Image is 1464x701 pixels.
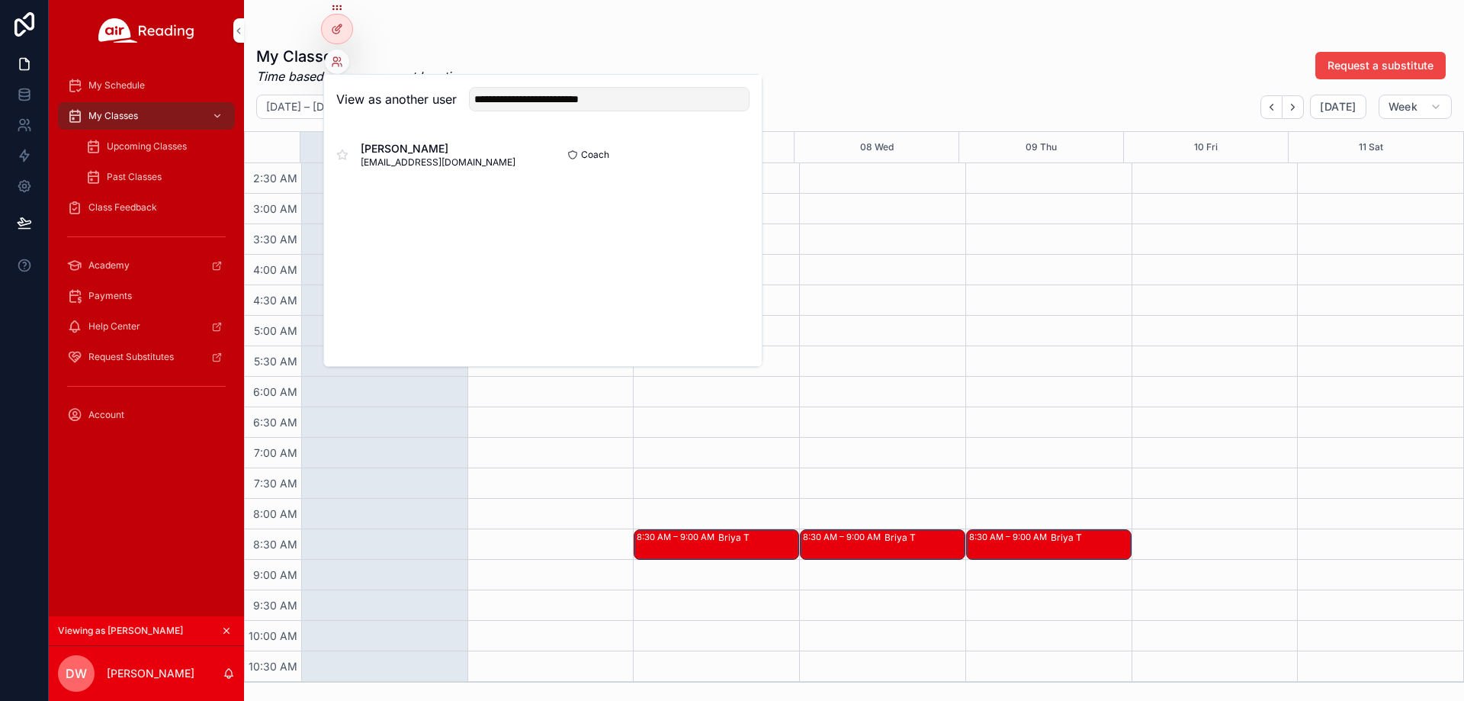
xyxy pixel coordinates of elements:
[1328,58,1433,73] span: Request a substitute
[249,294,301,307] span: 4:30 AM
[58,282,235,310] a: Payments
[718,532,798,544] div: Briya T
[249,538,301,551] span: 8:30 AM
[58,252,235,279] a: Academy
[860,132,894,162] button: 08 Wed
[581,149,609,161] span: Coach
[249,172,301,185] span: 2:30 AM
[58,72,235,99] a: My Schedule
[88,79,145,92] span: My Schedule
[250,355,301,368] span: 5:30 AM
[88,409,124,421] span: Account
[637,531,718,543] div: 8:30 AM – 9:00 AM
[250,477,301,490] span: 7:30 AM
[250,324,301,337] span: 5:00 AM
[1379,95,1452,119] button: Week
[249,507,301,520] span: 8:00 AM
[1194,132,1218,162] button: 10 Fri
[76,163,235,191] a: Past Classes
[256,67,465,85] em: Time based on your current location
[58,194,235,221] a: Class Feedback
[58,102,235,130] a: My Classes
[967,530,1131,559] div: 8:30 AM – 9:00 AMBriya T
[250,446,301,459] span: 7:00 AM
[107,140,187,153] span: Upcoming Classes
[66,664,87,683] span: DW
[1310,95,1366,119] button: [DATE]
[1051,532,1130,544] div: Briya T
[245,629,301,642] span: 10:00 AM
[1260,95,1283,119] button: Back
[107,666,194,681] p: [PERSON_NAME]
[249,233,301,246] span: 3:30 AM
[1320,100,1356,114] span: [DATE]
[88,290,132,302] span: Payments
[249,416,301,429] span: 6:30 AM
[107,171,162,183] span: Past Classes
[249,568,301,581] span: 9:00 AM
[245,660,301,673] span: 10:30 AM
[249,263,301,276] span: 4:00 AM
[803,531,884,543] div: 8:30 AM – 9:00 AM
[98,18,194,43] img: App logo
[58,625,183,637] span: Viewing as [PERSON_NAME]
[88,351,174,363] span: Request Substitutes
[361,141,515,156] span: [PERSON_NAME]
[256,46,465,67] h1: My Classes
[1315,52,1446,79] button: Request a substitute
[58,313,235,340] a: Help Center
[88,259,130,272] span: Academy
[1026,132,1057,162] button: 09 Thu
[801,530,965,559] div: 8:30 AM – 9:00 AMBriya T
[58,343,235,371] a: Request Substitutes
[634,530,798,559] div: 8:30 AM – 9:00 AMBriya T
[1359,132,1383,162] button: 11 Sat
[249,599,301,612] span: 9:30 AM
[361,156,515,169] span: [EMAIL_ADDRESS][DOMAIN_NAME]
[969,531,1051,543] div: 8:30 AM – 9:00 AM
[249,385,301,398] span: 6:00 AM
[88,320,140,333] span: Help Center
[1389,100,1417,114] span: Week
[88,110,138,122] span: My Classes
[58,401,235,429] a: Account
[49,61,244,449] div: scrollable content
[76,133,235,160] a: Upcoming Classes
[336,90,457,108] h2: View as another user
[249,202,301,215] span: 3:00 AM
[88,201,157,214] span: Class Feedback
[884,532,964,544] div: Briya T
[1283,95,1304,119] button: Next
[266,99,348,114] h2: [DATE] – [DATE]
